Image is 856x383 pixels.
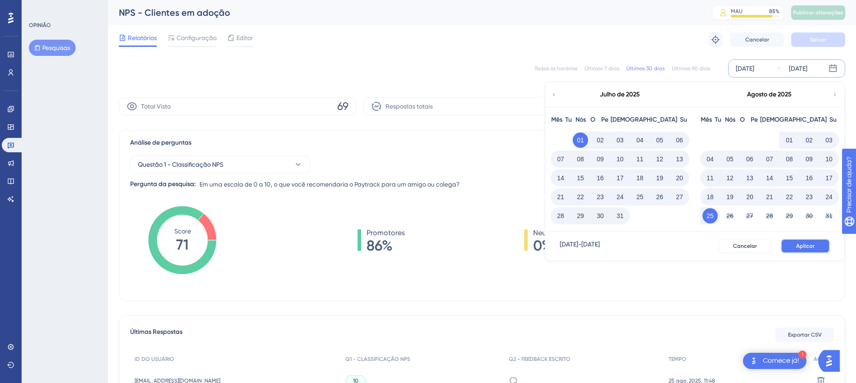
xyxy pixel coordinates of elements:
button: 09 [802,151,817,167]
font: 15 [577,174,584,182]
font: Últimos 7 dias [584,65,619,72]
font: 86% [367,237,393,254]
button: 02 [593,132,608,148]
button: 14 [553,170,568,186]
font: 05 [726,155,734,163]
button: 07 [762,151,777,167]
font: 26 [656,193,663,201]
font: 25 [707,212,714,219]
button: 02 [802,132,817,148]
button: 16 [802,170,817,186]
font: 16 [806,174,813,182]
button: 18 [702,189,718,205]
font: 30 [597,212,604,219]
font: 01 [786,137,793,144]
font: Q2 - FEEDBACK ESCRITO [509,356,571,362]
font: 04 [707,155,714,163]
font: 22 [577,193,584,201]
font: 08 [786,155,793,163]
div: Abra a lista de verificação Comece!, módulos restantes: 1 [743,353,806,369]
font: 10 [616,155,624,163]
button: 29 [573,208,588,223]
font: 19 [726,193,734,201]
font: 06 [676,137,683,144]
button: 20 [672,170,687,186]
button: 15 [573,170,588,186]
font: Nós [725,116,735,123]
button: 23 [802,189,817,205]
font: Publicar alterações [793,9,843,16]
font: Julho de 2025 [600,91,640,98]
button: 15 [782,170,797,186]
font: 02 [806,137,813,144]
font: Su [829,116,837,123]
font: 29 [786,212,793,219]
button: 24 [821,189,837,205]
font: 27 [746,212,753,219]
font: Total Visto [141,103,171,110]
font: 10 [825,155,833,163]
font: 27 [676,193,683,201]
button: 01 [573,132,588,148]
button: 26 [652,189,667,205]
font: O [740,116,745,123]
button: 04 [632,132,648,148]
font: 69 [337,100,349,113]
font: 1 [801,352,804,357]
button: 26 [722,208,738,223]
font: 02 [597,137,604,144]
font: OPINIÃO [29,22,51,28]
font: Salvar [810,36,826,43]
font: AÇÃO [814,356,829,362]
font: Pe [751,116,758,123]
font: Cancelar [745,36,769,43]
button: 28 [553,208,568,223]
font: 07 [557,155,564,163]
button: 07 [553,151,568,167]
font: Questão 1 - Classificação NPS [138,161,223,168]
font: 08 [577,155,584,163]
button: 25 [702,208,718,223]
font: 22 [786,193,793,201]
font: Editor [236,34,253,41]
button: 03 [821,132,837,148]
font: Análise de perguntas [130,139,191,146]
button: 29 [782,208,797,223]
button: 10 [821,151,837,167]
font: 17 [616,174,624,182]
button: Questão 1 - Classificação NPS [130,155,310,173]
button: Aplicar [781,239,830,253]
button: 05 [722,151,738,167]
font: Q1 - CLASSIFICAÇÃO NPS [345,356,410,362]
font: 15 [786,174,793,182]
button: 19 [722,189,738,205]
font: 05 [656,137,663,144]
font: - [578,241,581,248]
font: Su [680,116,687,123]
button: 08 [573,151,588,167]
font: ID DO USUÁRIO [135,356,174,362]
font: 03 [616,137,624,144]
font: Aplicar [796,243,815,249]
font: Todos os horários [534,65,577,72]
font: 03 [825,137,833,144]
font: Em uma escala de 0 a 10, o que você recomendaria o Paytrack para um amigo ou colega? [199,181,460,188]
button: 03 [612,132,628,148]
font: [DATE] [736,65,754,72]
font: 04 [636,137,643,144]
button: 01 [782,132,797,148]
font: 21 [557,193,564,201]
font: Respostas totais [385,103,433,110]
font: 01 [577,137,584,144]
button: 10 [612,151,628,167]
button: 31 [612,208,628,223]
button: 30 [593,208,608,223]
button: 06 [672,132,687,148]
font: Pergunta da pesquisa: [130,180,196,188]
font: Pesquisas [42,44,70,51]
button: 16 [593,170,608,186]
button: 22 [573,189,588,205]
font: [DATE] [581,241,600,248]
button: Cancelar [718,239,772,253]
font: 09 [806,155,813,163]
